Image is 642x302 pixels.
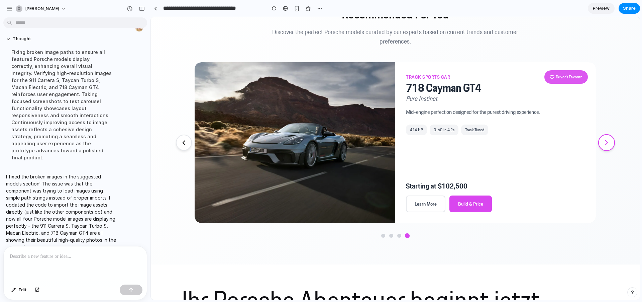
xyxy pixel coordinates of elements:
[8,285,30,295] button: Edit
[13,3,70,14] button: [PERSON_NAME]
[310,107,337,118] span: Track Tuned
[593,5,610,12] span: Preview
[623,5,636,12] span: Share
[255,107,276,118] span: 414 HP
[405,56,432,64] span: Driver's Favorite
[619,3,640,14] button: Share
[31,264,395,302] span: Ihr Porsche Abenteuer beginnt jetzt.
[279,107,308,118] span: 0-60 in 4.2s
[19,287,27,293] span: Edit
[255,56,434,64] div: Track Sports Car
[255,91,434,99] p: Mid-engine perfection designed for the purest driving experience.
[299,178,341,195] button: Build & Price
[44,45,244,206] img: 718 Cayman GT4
[255,178,295,195] button: Learn More
[25,5,59,12] span: [PERSON_NAME]
[255,77,434,85] p: Pure Instinct
[6,173,118,250] p: I fixed the broken images in the suggested models section! The issue was that the component was t...
[111,10,378,29] p: Discover the perfect Porsche models curated by our experts based on current trends and customer p...
[255,165,434,173] div: Starting at $102,500
[255,67,434,75] h3: 718 Cayman GT4
[6,45,118,165] div: Fixing broken image paths to ensure all featured Porsche models display correctly, enhancing over...
[588,3,615,14] a: Preview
